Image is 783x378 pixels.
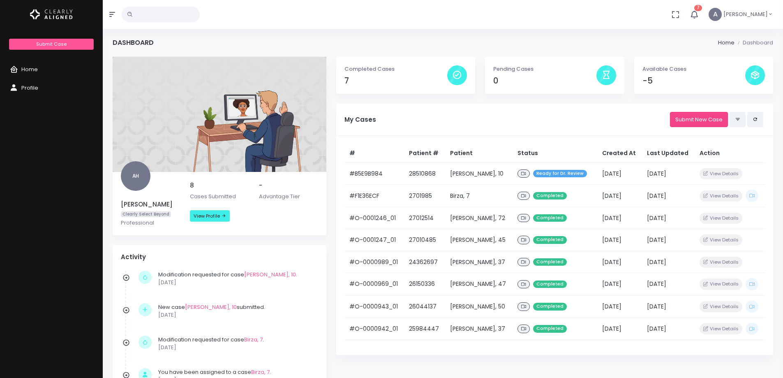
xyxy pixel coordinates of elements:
[251,368,270,376] a: Birza, 7
[700,323,742,334] button: View Details
[642,229,695,251] td: [DATE]
[700,190,742,202] button: View Details
[723,10,768,19] span: [PERSON_NAME]
[190,192,249,201] p: Cases Submitted
[642,162,695,185] td: [DATE]
[30,6,73,23] img: Logo Horizontal
[695,144,765,163] th: Action
[533,214,567,222] span: Completed
[642,273,695,295] td: [DATE]
[190,210,230,222] a: View Profile
[597,295,642,318] td: [DATE]
[259,192,318,201] p: Advantage Tier
[709,8,722,21] span: A
[597,207,642,229] td: [DATE]
[718,39,734,47] li: Home
[700,168,742,179] button: View Details
[190,182,249,189] h5: 8
[597,162,642,185] td: [DATE]
[344,162,404,185] td: #B5E9B984
[694,5,702,11] span: 7
[404,318,445,340] td: 25984447
[700,213,742,224] button: View Details
[9,39,93,50] a: Submit Case
[533,236,567,244] span: Completed
[121,211,171,218] span: Clearly Select Beyond
[533,281,567,288] span: Completed
[445,318,513,340] td: [PERSON_NAME], 37
[700,301,742,312] button: View Details
[642,185,695,207] td: [DATE]
[404,229,445,251] td: 27010485
[36,41,67,47] span: Submit Case
[158,343,314,352] p: [DATE]
[533,192,567,200] span: Completed
[121,219,180,227] p: Professional
[597,229,642,251] td: [DATE]
[344,76,447,86] h4: 7
[533,258,567,266] span: Completed
[158,311,314,319] p: [DATE]
[445,162,513,185] td: [PERSON_NAME], 10
[642,295,695,318] td: [DATE]
[259,182,318,189] h5: -
[158,336,314,352] div: Modification requested for case .
[344,295,404,318] td: #O-0000943_01
[344,207,404,229] td: #O-0001246_01
[344,144,404,163] th: #
[597,318,642,340] td: [DATE]
[121,253,318,261] h4: Activity
[597,185,642,207] td: [DATE]
[121,161,150,191] span: AH
[597,144,642,163] th: Created At
[404,251,445,273] td: 24362697
[493,76,596,86] h4: 0
[597,251,642,273] td: [DATE]
[21,65,38,73] span: Home
[113,39,154,46] h4: Dashboard
[185,303,237,311] a: [PERSON_NAME], 10
[404,295,445,318] td: 26044137
[642,318,695,340] td: [DATE]
[404,207,445,229] td: 27012514
[344,273,404,295] td: #O-0000969_01
[533,170,587,178] span: Ready for Dr. Review
[642,207,695,229] td: [DATE]
[597,273,642,295] td: [DATE]
[244,271,296,278] a: [PERSON_NAME], 10
[344,116,670,123] h5: My Cases
[158,303,314,319] div: New case submitted.
[445,273,513,295] td: [PERSON_NAME], 47
[493,65,596,73] p: Pending Cases
[404,162,445,185] td: 28510868
[700,257,742,268] button: View Details
[158,278,314,287] p: [DATE]
[445,251,513,273] td: [PERSON_NAME], 37
[445,295,513,318] td: [PERSON_NAME], 50
[700,278,742,290] button: View Details
[670,112,728,127] a: Submit New Case
[642,251,695,273] td: [DATE]
[344,251,404,273] td: #O-0000989_01
[344,229,404,251] td: #O-0001247_01
[404,185,445,207] td: 2701985
[344,318,404,340] td: #O-0000942_01
[158,271,314,287] div: Modification requested for case .
[445,144,513,163] th: Patient
[533,303,567,311] span: Completed
[734,39,773,47] li: Dashboard
[445,185,513,207] td: Birza, 7
[533,325,567,333] span: Completed
[445,229,513,251] td: [PERSON_NAME], 45
[445,207,513,229] td: [PERSON_NAME], 72
[404,144,445,163] th: Patient #
[642,65,745,73] p: Available Cases
[513,144,597,163] th: Status
[244,336,263,343] a: Birza, 7
[700,234,742,246] button: View Details
[404,273,445,295] td: 26150336
[344,65,447,73] p: Completed Cases
[642,144,695,163] th: Last Updated
[642,76,745,86] h4: -5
